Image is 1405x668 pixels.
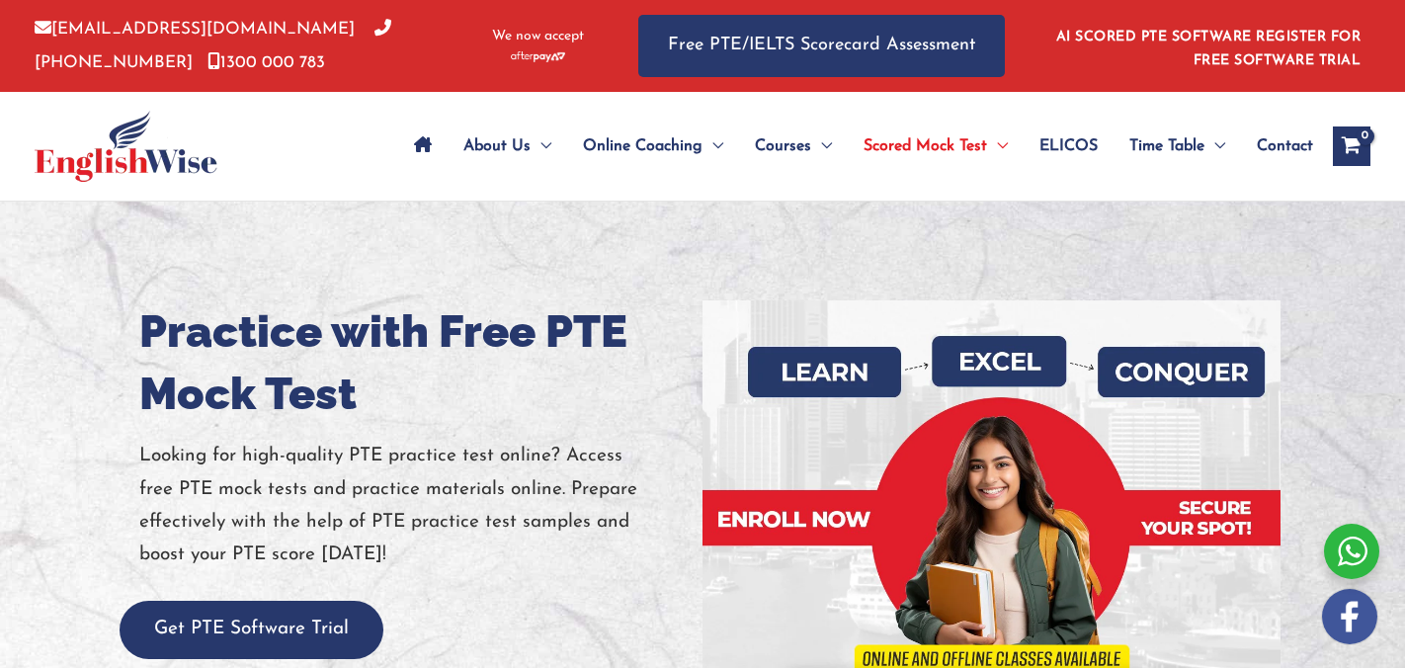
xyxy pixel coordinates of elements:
[739,112,848,181] a: CoursesMenu Toggle
[207,54,325,71] a: 1300 000 783
[139,440,688,571] p: Looking for high-quality PTE practice test online? Access free PTE mock tests and practice materi...
[1241,112,1313,181] a: Contact
[35,21,355,38] a: [EMAIL_ADDRESS][DOMAIN_NAME]
[492,27,584,46] span: We now accept
[1044,14,1370,78] aside: Header Widget 1
[531,112,551,181] span: Menu Toggle
[638,15,1005,77] a: Free PTE/IELTS Scorecard Assessment
[987,112,1008,181] span: Menu Toggle
[1039,112,1098,181] span: ELICOS
[448,112,567,181] a: About UsMenu Toggle
[139,300,688,425] h1: Practice with Free PTE Mock Test
[398,112,1313,181] nav: Site Navigation: Main Menu
[511,51,565,62] img: Afterpay-Logo
[35,21,391,70] a: [PHONE_NUMBER]
[120,601,383,659] button: Get PTE Software Trial
[864,112,987,181] span: Scored Mock Test
[702,112,723,181] span: Menu Toggle
[567,112,739,181] a: Online CoachingMenu Toggle
[1322,589,1377,644] img: white-facebook.png
[848,112,1024,181] a: Scored Mock TestMenu Toggle
[1204,112,1225,181] span: Menu Toggle
[811,112,832,181] span: Menu Toggle
[755,112,811,181] span: Courses
[35,111,217,182] img: cropped-ew-logo
[1257,112,1313,181] span: Contact
[1129,112,1204,181] span: Time Table
[1114,112,1241,181] a: Time TableMenu Toggle
[583,112,702,181] span: Online Coaching
[120,620,383,638] a: Get PTE Software Trial
[1056,30,1362,68] a: AI SCORED PTE SOFTWARE REGISTER FOR FREE SOFTWARE TRIAL
[1333,126,1370,166] a: View Shopping Cart, empty
[1024,112,1114,181] a: ELICOS
[463,112,531,181] span: About Us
